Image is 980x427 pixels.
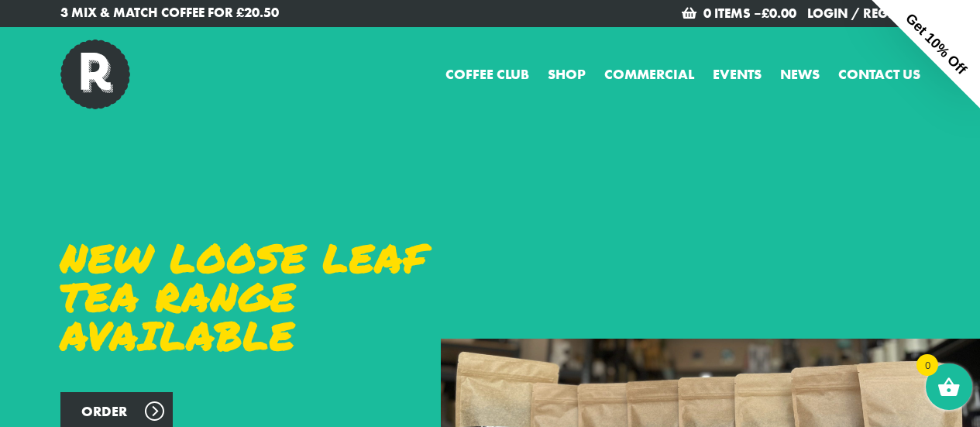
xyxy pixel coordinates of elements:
[807,5,920,22] a: Login / Register
[445,64,529,84] a: Coffee Club
[713,64,762,84] a: Events
[60,40,130,109] img: Relish Coffee
[604,64,694,84] a: Commercial
[60,239,479,355] h1: New Loose Leaf Tea Range Available
[548,64,586,84] a: Shop
[762,5,796,22] bdi: 0.00
[780,64,820,84] a: News
[60,3,479,23] a: 3 Mix & Match Coffee for £20.50
[838,64,920,84] a: Contact us
[903,10,969,77] span: Get 10% Off
[762,5,769,22] span: £
[703,5,796,22] a: 0 items –£0.00
[916,354,938,376] span: 0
